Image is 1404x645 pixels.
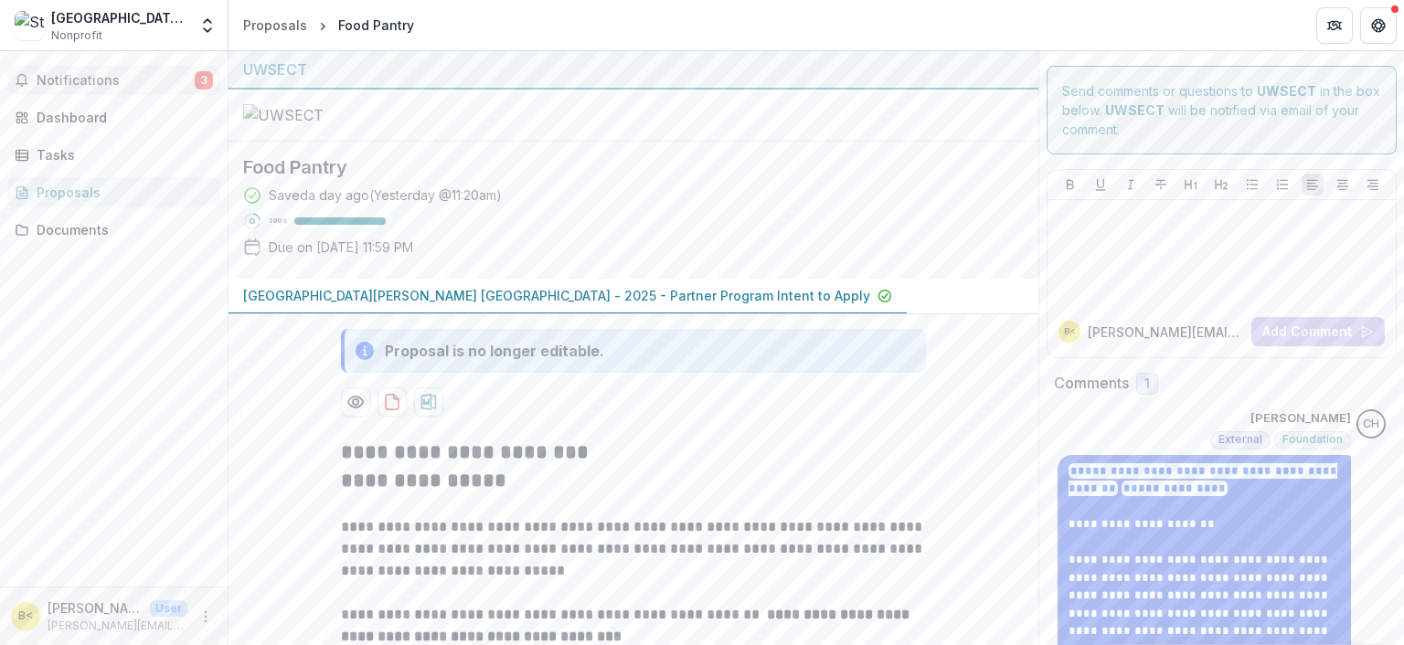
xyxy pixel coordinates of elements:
[243,104,426,126] img: UWSECT
[18,610,33,622] div: brenda.svdpp@gmail.com <brenda.svdpp@gmail.com>
[37,145,206,164] div: Tasks
[1105,102,1165,118] strong: UWSECT
[1047,66,1397,154] div: Send comments or questions to in the box below. will be notified via email of your comment.
[338,16,414,35] div: Food Pantry
[1059,174,1081,196] button: Bold
[269,185,502,205] div: Saved a day ago ( Yesterday @ 11:20am )
[1218,433,1262,446] span: External
[1210,174,1232,196] button: Heading 2
[1332,174,1354,196] button: Align Center
[1250,409,1351,428] p: [PERSON_NAME]
[195,7,220,44] button: Open entity switcher
[243,286,870,305] p: [GEOGRAPHIC_DATA][PERSON_NAME] [GEOGRAPHIC_DATA] - 2025 - Partner Program Intent to Apply
[150,600,187,617] p: User
[341,387,370,417] button: Preview 11f30d7f-0cc9-43e5-b47e-712dee11e42a-0.pdf
[195,71,213,90] span: 3
[1150,174,1172,196] button: Strike
[51,8,187,27] div: [GEOGRAPHIC_DATA][PERSON_NAME] [GEOGRAPHIC_DATA]
[195,606,217,628] button: More
[7,140,220,170] a: Tasks
[1088,322,1244,342] p: [PERSON_NAME][EMAIL_ADDRESS][DOMAIN_NAME] <
[37,183,206,202] div: Proposals
[1363,418,1379,430] div: Carli Herz
[1251,317,1385,346] button: Add Comment
[269,215,287,227] p: 100 %
[15,11,44,40] img: St. Vincent de Paul Place Norwich
[7,66,220,95] button: Notifications3
[236,12,421,38] nav: breadcrumb
[385,340,604,362] div: Proposal is no longer editable.
[48,598,143,618] p: [PERSON_NAME][EMAIL_ADDRESS][DOMAIN_NAME] <[PERSON_NAME][DOMAIN_NAME][EMAIL_ADDRESS][DOMAIN_NAME]>
[243,16,307,35] div: Proposals
[1241,174,1263,196] button: Bullet List
[37,108,206,127] div: Dashboard
[414,387,443,417] button: download-proposal
[236,12,314,38] a: Proposals
[1257,83,1316,99] strong: UWSECT
[1302,174,1324,196] button: Align Left
[1064,327,1076,336] div: brenda.svdpp@gmail.com <brenda.svdpp@gmail.com>
[51,27,102,44] span: Nonprofit
[243,156,994,178] h2: Food Pantry
[1054,375,1129,392] h2: Comments
[1282,433,1343,446] span: Foundation
[1360,7,1397,44] button: Get Help
[1120,174,1142,196] button: Italicize
[37,220,206,239] div: Documents
[243,58,1024,80] div: UWSECT
[1316,7,1353,44] button: Partners
[37,73,195,89] span: Notifications
[1144,376,1150,392] span: 1
[1362,174,1384,196] button: Align Right
[7,102,220,132] a: Dashboard
[1271,174,1293,196] button: Ordered List
[1180,174,1202,196] button: Heading 1
[7,215,220,245] a: Documents
[48,618,187,634] p: [PERSON_NAME][EMAIL_ADDRESS][DOMAIN_NAME]
[269,238,413,257] p: Due on [DATE] 11:59 PM
[1090,174,1111,196] button: Underline
[7,177,220,207] a: Proposals
[378,387,407,417] button: download-proposal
